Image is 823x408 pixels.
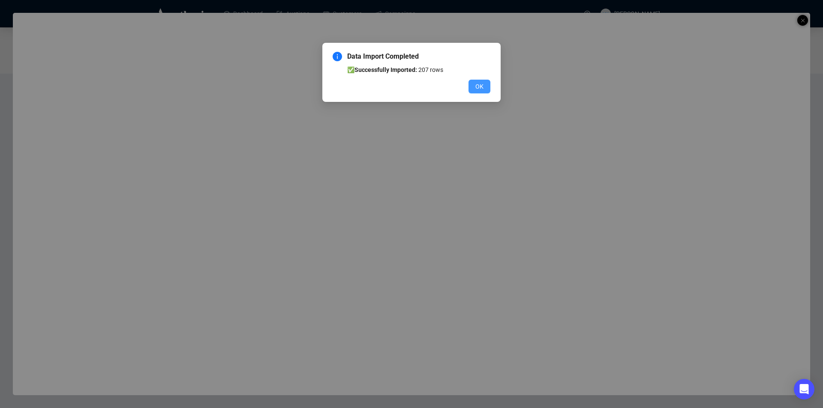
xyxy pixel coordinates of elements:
span: info-circle [333,52,342,61]
span: OK [475,82,484,91]
button: OK [469,80,490,93]
li: ✅ 207 rows [347,65,490,74]
b: Successfully Imported: [354,66,417,73]
span: Data Import Completed [347,51,490,62]
div: Open Intercom Messenger [794,379,814,399]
